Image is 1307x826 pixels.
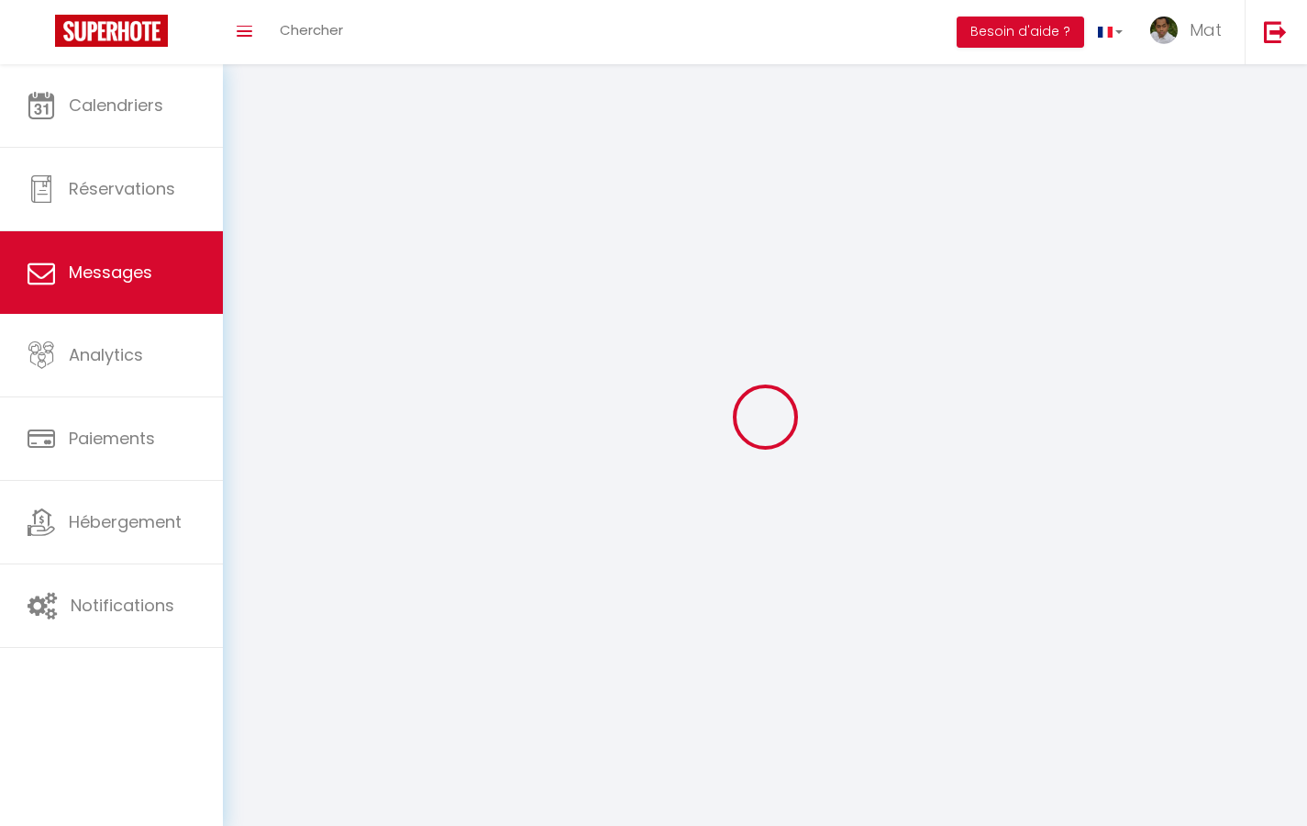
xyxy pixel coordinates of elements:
button: Besoin d'aide ? [957,17,1084,48]
span: Analytics [69,343,143,366]
img: Super Booking [55,15,168,47]
span: Calendriers [69,94,163,117]
span: Messages [69,261,152,284]
span: Paiements [69,427,155,450]
img: logout [1264,20,1287,43]
span: Mat [1190,18,1222,41]
span: Hébergement [69,510,182,533]
span: Chercher [280,20,343,39]
span: Réservations [69,177,175,200]
button: Ouvrir le widget de chat LiveChat [15,7,70,62]
span: Notifications [71,594,174,617]
img: ... [1150,17,1178,44]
